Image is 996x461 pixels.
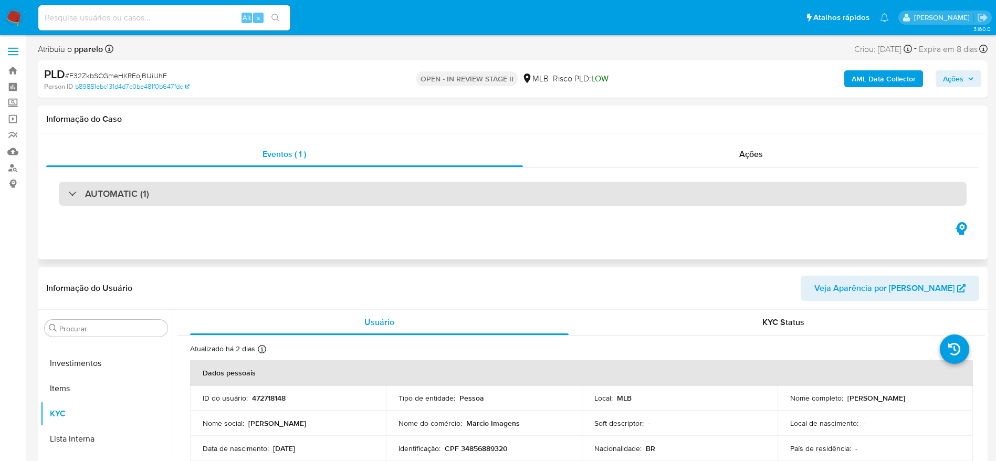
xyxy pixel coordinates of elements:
[265,11,286,25] button: search-icon
[38,44,103,55] span: Atribuiu o
[203,393,248,403] p: ID do usuário :
[854,42,912,56] div: Criou: [DATE]
[977,12,988,23] a: Sair
[914,13,973,23] p: lucas.santiago@mercadolivre.com
[203,418,244,428] p: Nome social :
[44,66,65,82] b: PLD
[594,393,613,403] p: Local :
[914,42,917,56] span: -
[553,73,609,85] span: Risco PLD:
[801,276,979,301] button: Veja Aparência por [PERSON_NAME]
[203,444,269,453] p: Data de nascimento :
[59,182,967,206] div: AUTOMATIC (1)
[85,188,149,200] h3: AUTOMATIC (1)
[257,13,260,23] span: s
[863,418,865,428] p: -
[844,70,923,87] button: AML Data Collector
[790,393,843,403] p: Nome completo :
[591,72,609,85] span: LOW
[847,393,905,403] p: [PERSON_NAME]
[40,376,172,401] button: Items
[880,13,889,22] a: Notificações
[762,316,804,328] span: KYC Status
[399,393,455,403] p: Tipo de entidade :
[852,70,916,87] b: AML Data Collector
[416,71,518,86] p: OPEN - IN REVIEW STAGE II
[44,82,73,91] b: Person ID
[248,418,306,428] p: [PERSON_NAME]
[46,114,979,124] h1: Informação do Caso
[855,444,857,453] p: -
[49,324,57,332] button: Procurar
[75,82,190,91] a: b89881ebc131d4d7c0be481f0b647fdc
[617,393,632,403] p: MLB
[936,70,981,87] button: Ações
[243,13,251,23] span: Alt
[445,444,508,453] p: CPF 34856889320
[59,324,163,333] input: Procurar
[648,418,650,428] p: -
[399,444,441,453] p: Identificação :
[790,418,858,428] p: Local de nascimento :
[459,393,484,403] p: Pessoa
[594,444,642,453] p: Nacionalidade :
[814,276,955,301] span: Veja Aparência por [PERSON_NAME]
[739,148,763,160] span: Ações
[364,316,394,328] span: Usuário
[790,444,851,453] p: País de residência :
[466,418,520,428] p: Marcio Imagens
[65,70,167,81] span: # F32ZkbSCGmeHKREojBUiIJhF
[813,12,869,23] span: Atalhos rápidos
[919,44,978,55] span: Expira em 8 dias
[399,418,462,428] p: Nome do comércio :
[190,344,255,354] p: Atualizado há 2 dias
[40,351,172,376] button: Investimentos
[646,444,655,453] p: BR
[252,393,286,403] p: 472718148
[273,444,295,453] p: [DATE]
[263,148,306,160] span: Eventos ( 1 )
[40,426,172,452] button: Lista Interna
[46,283,132,294] h1: Informação do Usuário
[522,73,549,85] div: MLB
[594,418,644,428] p: Soft descriptor :
[190,360,973,385] th: Dados pessoais
[38,11,290,25] input: Pesquise usuários ou casos...
[72,43,103,55] b: pparelo
[943,70,963,87] span: Ações
[40,401,172,426] button: KYC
